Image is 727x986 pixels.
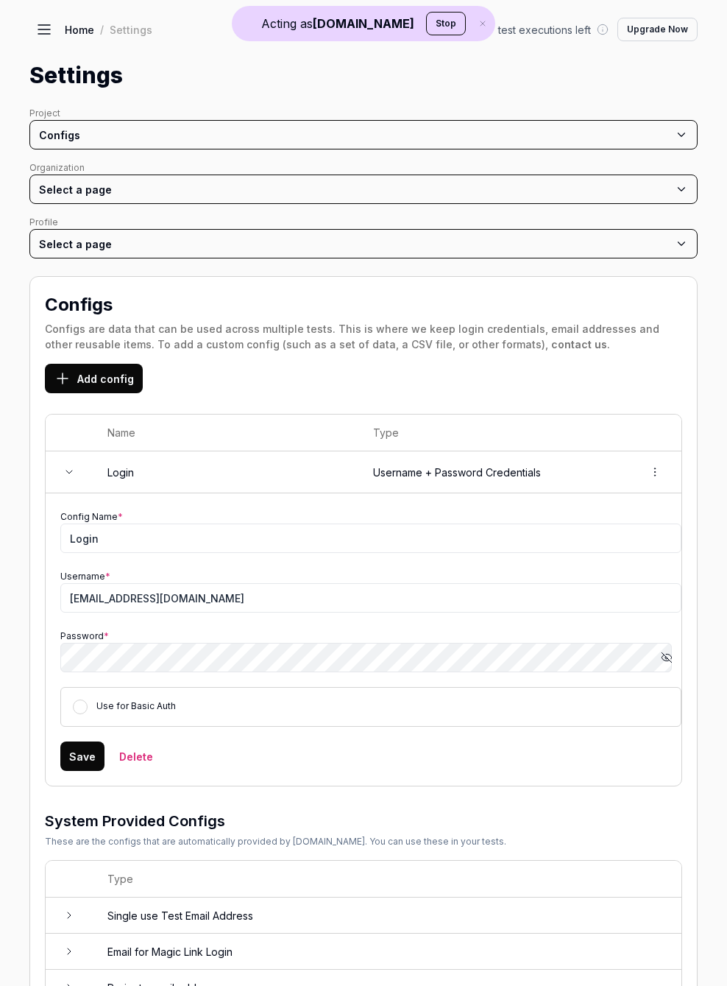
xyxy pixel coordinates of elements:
div: Configs are data that can be used across multiple tests. This is where we keep login credentials,... [45,321,682,352]
th: Type [358,415,629,451]
button: Delete [110,742,162,771]
th: Name [93,415,358,451]
button: Upgrade Now [617,18,698,41]
span: Select a page [39,183,112,196]
span: Select a page [39,238,112,250]
div: Settings [110,22,152,37]
button: Add config [45,364,143,393]
span: 500 / 500 [446,22,492,38]
td: Login [93,451,358,493]
h2: Configs [45,292,113,318]
h1: Settings [29,59,123,92]
div: These are the configs that are automatically provided by [DOMAIN_NAME]. You can use these in your... [45,835,682,848]
div: / [100,22,104,37]
label: Username [60,571,110,582]
span: Configs [39,127,80,143]
a: Home [65,22,94,37]
td: Email for Magic Link Login [93,934,681,970]
button: Save [60,742,104,771]
label: Config Name [60,511,123,522]
button: Select a page [29,229,698,258]
div: Profile [29,216,698,229]
button: Stop [426,12,466,35]
h3: System Provided Configs [45,810,682,832]
td: Username + Password Credentials [358,451,629,493]
span: test executions left [498,22,591,38]
div: Organization [29,161,698,175]
a: contact us [551,338,607,351]
td: Single use Test Email Address [93,898,681,934]
label: Use for Basic Auth [96,700,176,711]
th: Type [93,861,681,898]
label: Password [60,630,109,641]
span: You have [394,22,440,38]
div: Project [29,107,698,120]
button: Select a page [29,175,698,204]
input: My Config [60,524,681,553]
button: Configs [29,120,698,149]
